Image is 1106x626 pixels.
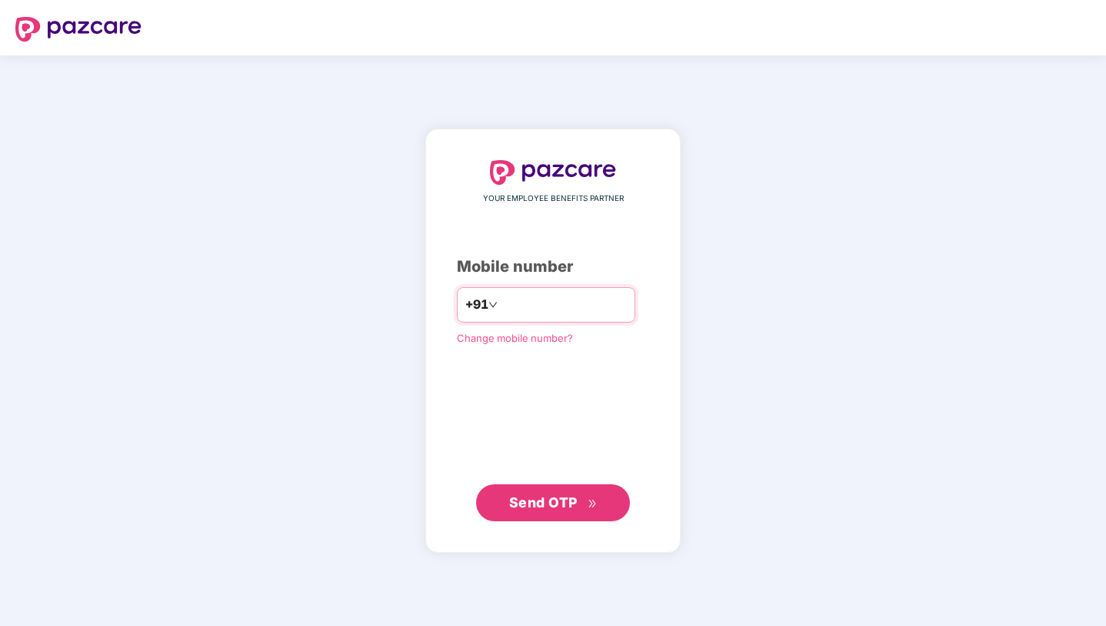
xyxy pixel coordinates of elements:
[457,332,573,344] a: Change mobile number?
[457,255,649,279] div: Mobile number
[476,484,630,521] button: Send OTPdouble-right
[15,17,142,42] img: logo
[488,300,498,310] span: down
[509,494,578,511] span: Send OTP
[490,160,616,185] img: logo
[588,499,598,509] span: double-right
[483,192,624,205] span: YOUR EMPLOYEE BENEFITS PARTNER
[465,295,488,314] span: +91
